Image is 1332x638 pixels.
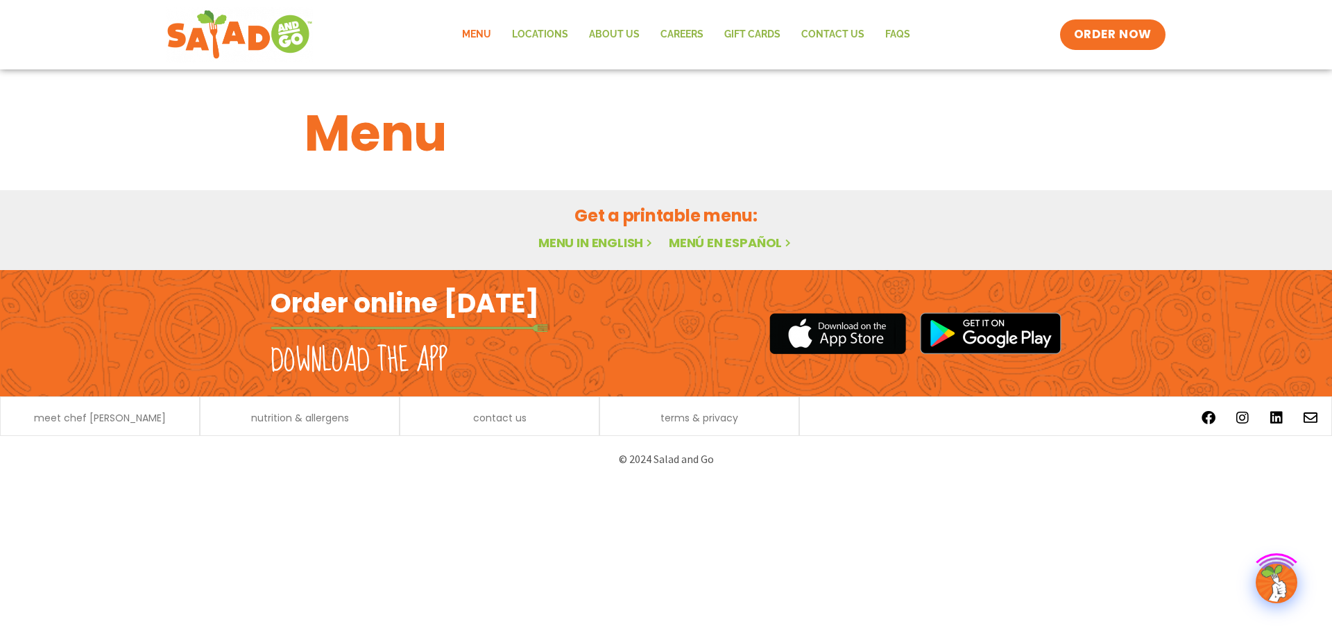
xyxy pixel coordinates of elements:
a: ORDER NOW [1060,19,1165,50]
a: Menú en español [669,234,794,251]
a: nutrition & allergens [251,413,349,423]
span: ORDER NOW [1074,26,1152,43]
a: contact us [473,413,527,423]
h2: Order online [DATE] [271,286,539,320]
p: © 2024 Salad and Go [277,450,1054,469]
a: GIFT CARDS [714,19,791,51]
h1: Menu [305,96,1027,171]
h2: Get a printable menu: [305,203,1027,228]
a: Contact Us [791,19,875,51]
a: terms & privacy [660,413,738,423]
a: About Us [579,19,650,51]
nav: Menu [452,19,921,51]
a: Locations [502,19,579,51]
img: appstore [769,311,906,356]
img: google_play [920,312,1061,354]
img: fork [271,324,548,332]
a: meet chef [PERSON_NAME] [34,413,166,423]
a: FAQs [875,19,921,51]
h2: Download the app [271,342,447,380]
a: Careers [650,19,714,51]
a: Menu [452,19,502,51]
img: new-SAG-logo-768×292 [166,7,313,62]
a: Menu in English [538,234,655,251]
